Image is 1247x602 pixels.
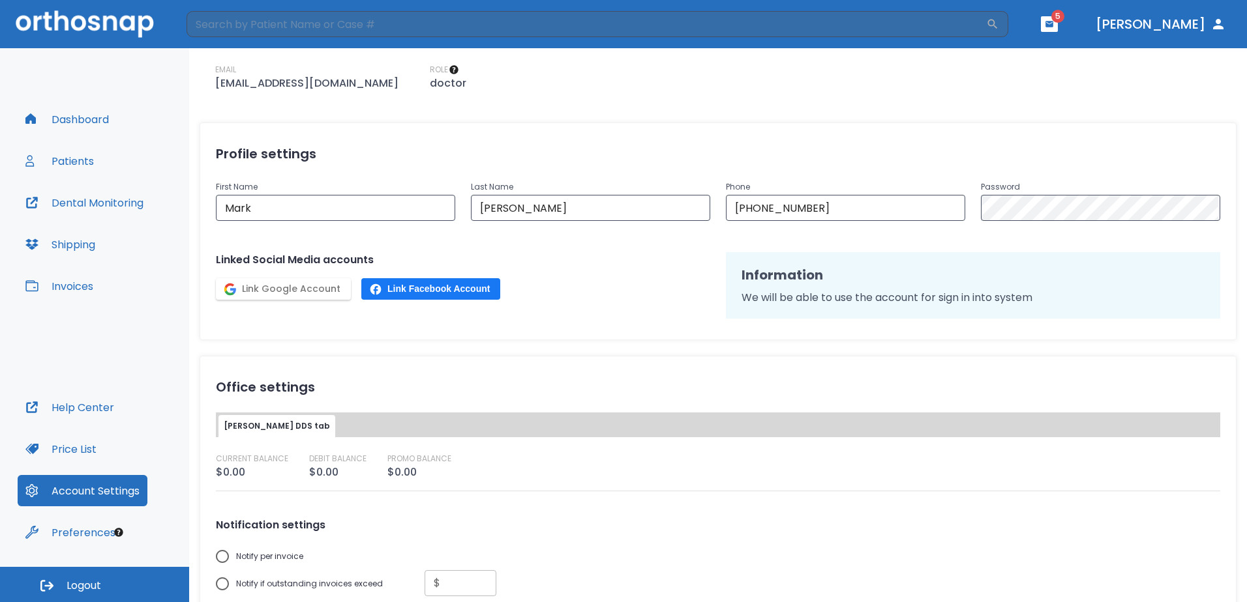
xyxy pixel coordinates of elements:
[18,392,122,423] button: Help Center
[216,453,288,465] p: CURRENT BALANCE
[18,475,147,506] button: Account Settings
[471,195,710,221] input: Last Name
[726,195,965,221] input: Phone
[18,517,123,548] button: Preferences
[430,76,466,91] p: doctor
[1051,10,1064,23] span: 5
[1090,12,1231,36] button: [PERSON_NAME]
[361,278,500,300] button: Link Facebook Account
[18,187,151,218] button: Dental Monitoring
[216,252,710,268] p: Linked Social Media accounts
[216,195,455,221] input: First Name
[67,579,101,593] span: Logout
[18,229,103,260] button: Shipping
[387,453,451,465] p: PROMO BALANCE
[471,179,710,195] p: Last Name
[309,465,338,480] p: $0.00
[448,64,460,76] div: Tooltip anchor
[218,415,1218,437] div: tabs
[187,11,986,37] input: Search by Patient Name or Case #
[216,278,351,300] button: Link Google Account
[430,64,448,76] p: ROLE
[981,179,1220,195] p: Password
[18,145,102,177] button: Patients
[216,377,1220,397] h2: Office settings
[218,415,335,437] button: [PERSON_NAME] DDS tab
[16,10,154,37] img: Orthosnap
[18,433,104,465] button: Price List
[236,576,383,592] span: Notify if outstanding invoices exceed
[113,526,125,538] div: Tooltip anchor
[726,179,965,195] p: Phone
[18,270,101,302] button: Invoices
[216,179,455,195] p: First Name
[216,465,245,480] p: $0.00
[216,144,1220,164] h2: Profile settings
[215,64,236,76] p: EMAIL
[387,465,417,480] p: $0.00
[434,575,440,591] p: $
[742,265,1205,285] h2: Information
[18,104,117,135] button: Dashboard
[216,517,496,532] label: Notification settings
[742,290,1205,306] p: We will be able to use the account for sign in into system
[309,453,367,465] p: DEBIT BALANCE
[215,76,398,91] p: [EMAIL_ADDRESS][DOMAIN_NAME]
[236,549,303,564] span: Notify per invoice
